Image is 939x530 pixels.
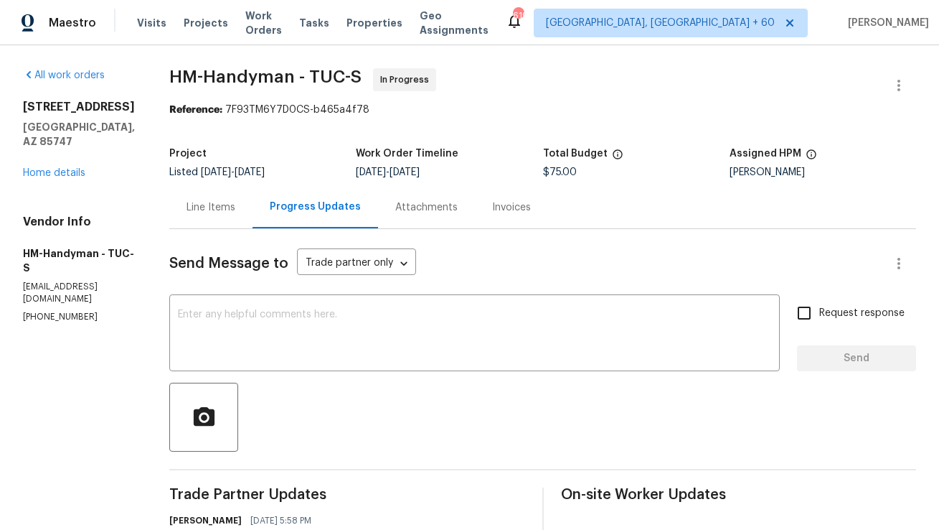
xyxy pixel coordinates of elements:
span: Visits [137,16,166,30]
div: Invoices [492,200,531,215]
h2: [STREET_ADDRESS] [23,100,135,114]
b: Reference: [169,105,222,115]
span: Request response [819,306,905,321]
span: The total cost of line items that have been proposed by Opendoor. This sum includes line items th... [612,149,623,167]
div: Progress Updates [270,200,361,214]
span: Listed [169,167,265,177]
h5: Total Budget [543,149,608,159]
span: [DATE] [201,167,231,177]
h5: [GEOGRAPHIC_DATA], AZ 85747 [23,120,135,149]
span: Trade Partner Updates [169,488,525,502]
div: Trade partner only [297,252,416,276]
div: 7F93TM6Y7D0CS-b465a4f78 [169,103,916,117]
span: The hpm assigned to this work order. [806,149,817,167]
span: [GEOGRAPHIC_DATA], [GEOGRAPHIC_DATA] + 60 [546,16,775,30]
span: $75.00 [543,167,577,177]
span: - [201,167,265,177]
h5: HM-Handyman - TUC-S [23,246,135,275]
p: [PHONE_NUMBER] [23,311,135,323]
span: [DATE] 5:58 PM [250,513,311,528]
span: Maestro [49,16,96,30]
h5: Work Order Timeline [356,149,458,159]
h5: Project [169,149,207,159]
div: Attachments [395,200,458,215]
span: Send Message to [169,256,288,271]
span: In Progress [380,73,435,87]
h5: Assigned HPM [730,149,801,159]
span: Geo Assignments [420,9,489,37]
span: Properties [346,16,402,30]
span: Tasks [299,18,329,28]
span: [DATE] [235,167,265,177]
span: [DATE] [356,167,386,177]
a: Home details [23,168,85,178]
span: Projects [184,16,228,30]
div: [PERSON_NAME] [730,167,916,177]
span: [PERSON_NAME] [842,16,929,30]
div: Line Items [187,200,235,215]
p: [EMAIL_ADDRESS][DOMAIN_NAME] [23,281,135,305]
span: Work Orders [245,9,282,37]
div: 619 [513,9,523,23]
span: [DATE] [390,167,420,177]
span: - [356,167,420,177]
a: All work orders [23,70,105,80]
span: HM-Handyman - TUC-S [169,68,362,85]
span: On-site Worker Updates [561,488,917,502]
h6: [PERSON_NAME] [169,513,242,528]
h4: Vendor Info [23,215,135,229]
